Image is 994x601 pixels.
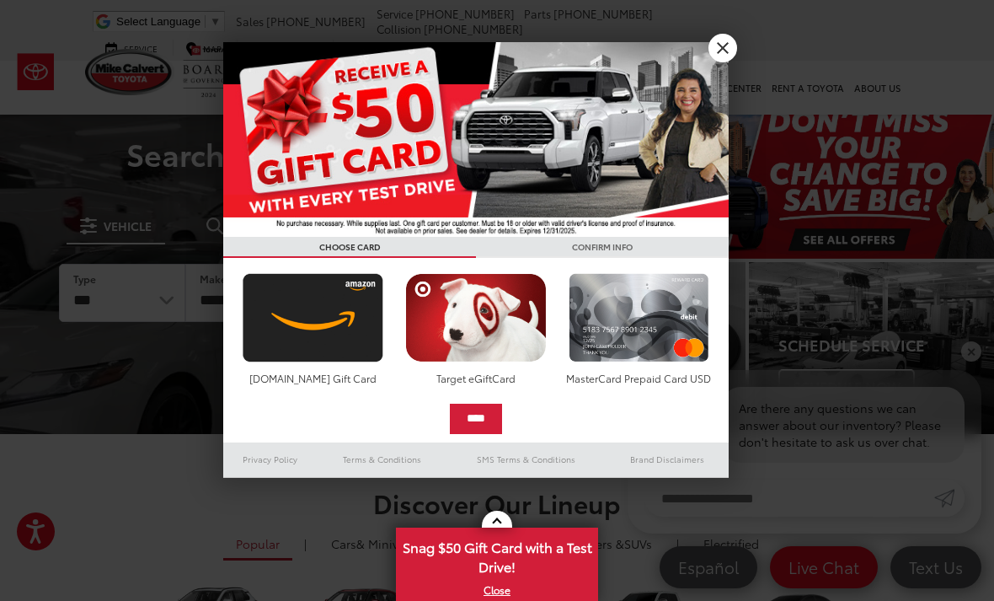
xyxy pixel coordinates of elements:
img: mastercard.png [564,273,713,362]
a: Privacy Policy [223,449,318,470]
img: amazoncard.png [238,273,387,362]
a: Terms & Conditions [318,449,446,470]
div: [DOMAIN_NAME] Gift Card [238,371,387,385]
h3: CONFIRM INFO [476,237,729,258]
span: Snag $50 Gift Card with a Test Drive! [398,529,596,581]
a: Brand Disclaimers [606,449,729,470]
h3: CHOOSE CARD [223,237,476,258]
div: MasterCard Prepaid Card USD [564,371,713,385]
img: targetcard.png [401,273,550,362]
img: 55838_top_625864.jpg [223,42,729,237]
a: SMS Terms & Conditions [446,449,606,470]
div: Target eGiftCard [401,371,550,385]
